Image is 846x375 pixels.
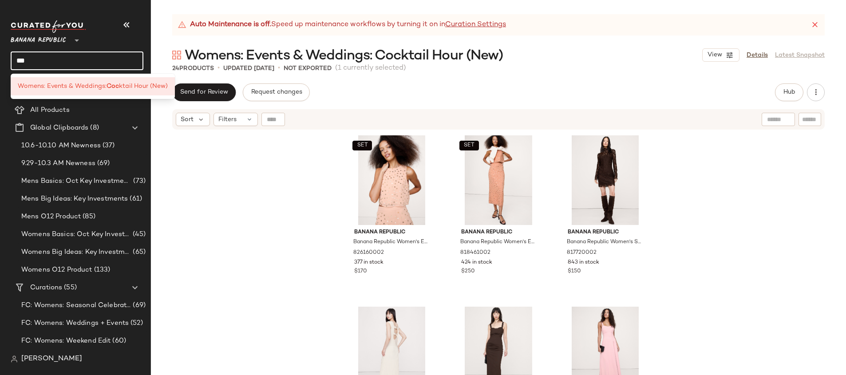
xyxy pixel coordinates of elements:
[95,158,110,169] span: (69)
[21,354,82,364] span: [PERSON_NAME]
[178,20,506,30] div: Speed up maintenance workflows by turning it on in
[18,82,107,91] span: Womens: Events & Weddings:
[775,83,803,101] button: Hub
[707,51,722,59] span: View
[567,249,597,257] span: 817720002
[107,82,119,91] b: Coc
[172,83,236,101] button: Send for Review
[352,141,372,150] button: SET
[21,300,131,311] span: FC: Womens: Seasonal Celebrations
[568,259,599,267] span: 843 in stock
[445,20,506,30] a: Curation Settings
[250,89,302,96] span: Request changes
[128,194,142,204] span: (61)
[353,238,428,246] span: Banana Republic Women's Embellished Chiffon Open-Back Tank Pink With Embroidery Size S
[185,47,503,65] span: Womens: Events & Weddings: Cocktail Hour (New)
[460,238,535,246] span: Banana Republic Women's Embellished Chiffon Midi Skirt Pink With Embroidery Tall Size 12
[181,115,194,124] span: Sort
[131,176,146,186] span: (73)
[284,64,332,73] p: Not Exported
[62,283,77,293] span: (55)
[568,268,581,276] span: $150
[30,105,70,115] span: All Products
[11,355,18,363] img: svg%3e
[190,20,271,30] strong: Auto Maintenance is off.
[172,51,181,59] img: svg%3e
[21,212,81,222] span: Mens O12 Product
[21,247,131,257] span: Womens Big Ideas: Key Investments
[243,83,309,101] button: Request changes
[353,249,384,257] span: 826160002
[461,259,492,267] span: 424 in stock
[180,89,228,96] span: Send for Review
[11,20,86,33] img: cfy_white_logo.C9jOOHJF.svg
[21,194,128,204] span: Mens Big Ideas: Key Investments
[356,142,368,149] span: SET
[218,115,237,124] span: Filters
[460,249,490,257] span: 818461002
[131,300,146,311] span: (69)
[119,82,168,91] span: ktail Hour (New)
[223,64,274,73] p: updated [DATE]
[354,268,367,276] span: $170
[21,336,111,346] span: FC: Womens: Weekend Edit
[172,65,179,72] span: 24
[129,318,143,328] span: (52)
[11,30,66,46] span: Banana Republic
[21,158,95,169] span: 9.29-10.3 AM Newness
[81,212,95,222] span: (85)
[172,64,214,73] div: Products
[21,318,129,328] span: FC: Womens: Weddings + Events
[783,89,795,96] span: Hub
[30,123,88,133] span: Global Clipboards
[561,135,650,225] img: cn59897814.jpg
[335,63,406,74] span: (1 currently selected)
[217,63,220,74] span: •
[461,268,475,276] span: $250
[21,141,101,151] span: 10.6-10.10 AM Newness
[747,51,768,60] a: Details
[21,265,92,275] span: Womens O12 Product
[567,238,642,246] span: Banana Republic Women's Stretch-Lace Mini Dress Ganache Brown Size S
[354,259,383,267] span: 377 in stock
[463,142,474,149] span: SET
[111,336,126,346] span: (60)
[21,176,131,186] span: Mens Basics: Oct Key Investments
[88,123,99,133] span: (8)
[347,135,436,225] img: cn60582184.jpg
[131,247,146,257] span: (65)
[131,229,146,240] span: (45)
[454,135,543,225] img: cn60685611.jpg
[702,48,739,62] button: View
[568,229,643,237] span: Banana Republic
[459,141,479,150] button: SET
[30,283,62,293] span: Curations
[21,229,131,240] span: Womens Basics: Oct Key Investments
[92,265,111,275] span: (133)
[461,229,536,237] span: Banana Republic
[101,141,115,151] span: (37)
[354,229,429,237] span: Banana Republic
[278,63,280,74] span: •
